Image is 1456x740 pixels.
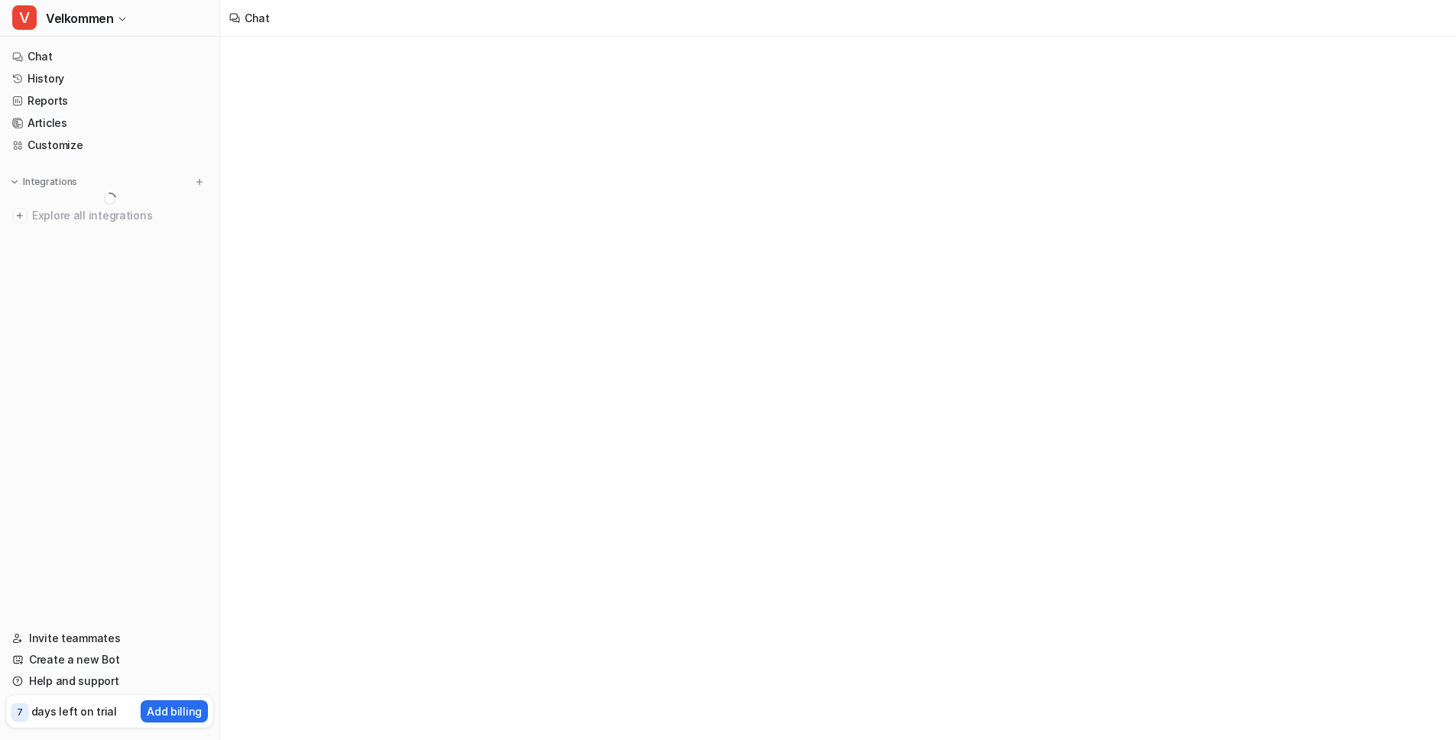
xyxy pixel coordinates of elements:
[6,628,213,649] a: Invite teammates
[31,703,117,719] p: days left on trial
[6,112,213,134] a: Articles
[245,10,270,26] div: Chat
[32,203,207,228] span: Explore all integrations
[141,700,208,722] button: Add billing
[6,174,82,190] button: Integrations
[46,8,113,29] span: Velkommen
[6,68,213,89] a: History
[23,176,77,188] p: Integrations
[6,649,213,670] a: Create a new Bot
[6,90,213,112] a: Reports
[12,5,37,30] span: V
[6,670,213,692] a: Help and support
[9,177,20,187] img: expand menu
[147,703,202,719] p: Add billing
[6,135,213,156] a: Customize
[6,46,213,67] a: Chat
[6,205,213,226] a: Explore all integrations
[17,706,23,719] p: 7
[12,208,28,223] img: explore all integrations
[194,177,205,187] img: menu_add.svg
